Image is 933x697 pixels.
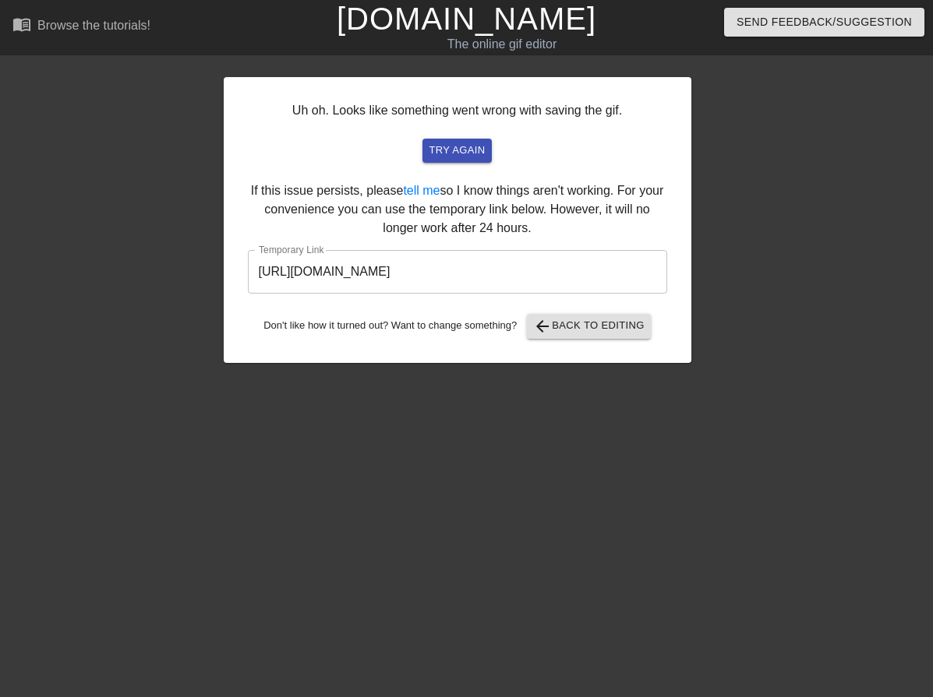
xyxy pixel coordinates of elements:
div: Don't like how it turned out? Want to change something? [248,314,667,339]
a: tell me [403,184,440,197]
span: Send Feedback/Suggestion [737,12,912,32]
button: try again [422,139,491,163]
span: menu_book [12,15,31,33]
button: Send Feedback/Suggestion [724,8,924,37]
div: Uh oh. Looks like something went wrong with saving the gif. If this issue persists, please so I k... [224,77,691,363]
a: [DOMAIN_NAME] [337,2,596,36]
a: Browse the tutorials! [12,15,150,39]
input: bare [248,250,667,294]
span: Back to Editing [533,317,645,336]
span: arrow_back [533,317,552,336]
button: Back to Editing [527,314,651,339]
span: try again [429,142,485,160]
div: The online gif editor [319,35,685,54]
div: Browse the tutorials! [37,19,150,32]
